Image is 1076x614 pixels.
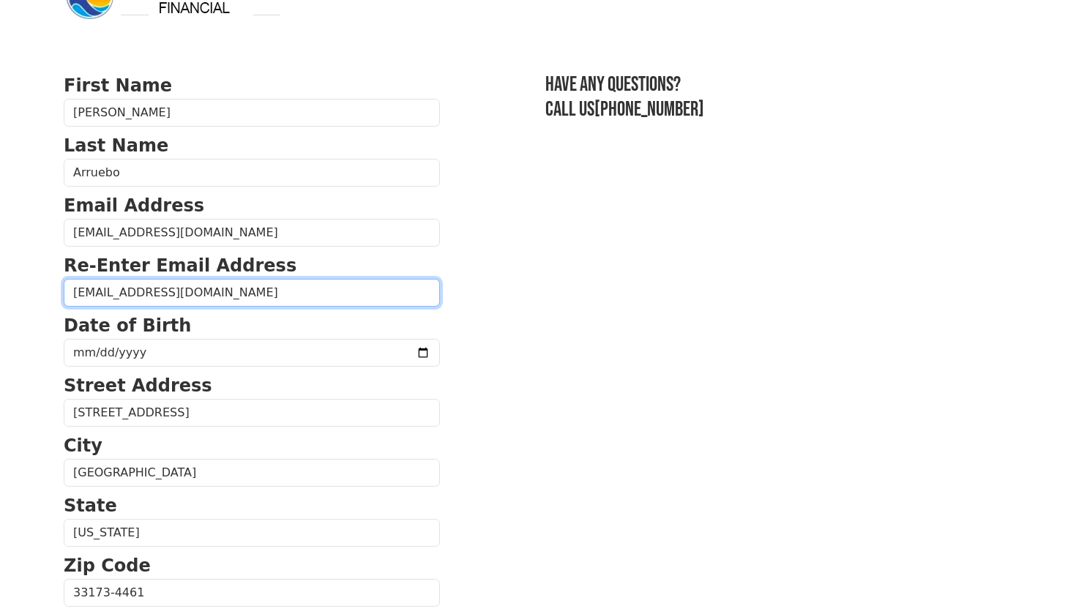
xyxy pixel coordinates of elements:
[64,75,172,96] strong: First Name
[64,279,440,307] input: Re-Enter Email Address
[64,159,440,187] input: Last Name
[64,555,151,576] strong: Zip Code
[545,97,1012,122] h3: Call us
[64,579,440,607] input: Zip Code
[64,255,296,276] strong: Re-Enter Email Address
[64,195,204,216] strong: Email Address
[64,99,440,127] input: First Name
[545,72,1012,97] h3: Have any questions?
[64,399,440,427] input: Street Address
[64,375,212,396] strong: Street Address
[594,97,704,121] a: [PHONE_NUMBER]
[64,219,440,247] input: Email Address
[64,135,168,156] strong: Last Name
[64,495,117,516] strong: State
[64,459,440,487] input: City
[64,435,102,456] strong: City
[64,315,191,336] strong: Date of Birth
